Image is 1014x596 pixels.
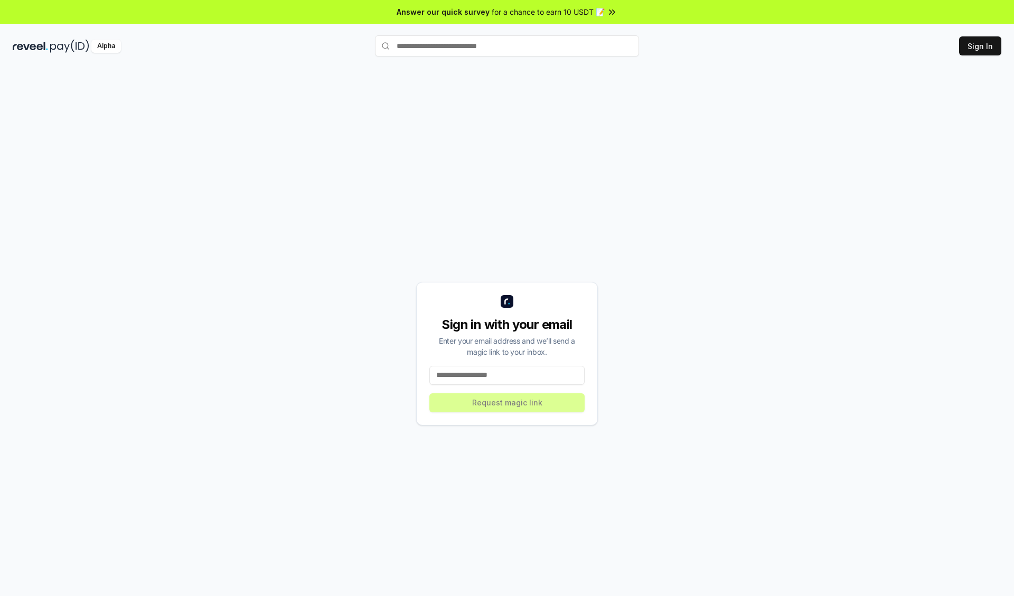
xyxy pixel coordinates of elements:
div: Enter your email address and we’ll send a magic link to your inbox. [429,335,585,357]
button: Sign In [959,36,1001,55]
img: pay_id [50,40,89,53]
img: reveel_dark [13,40,48,53]
div: Alpha [91,40,121,53]
span: for a chance to earn 10 USDT 📝 [492,6,605,17]
span: Answer our quick survey [397,6,490,17]
div: Sign in with your email [429,316,585,333]
img: logo_small [501,295,513,308]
